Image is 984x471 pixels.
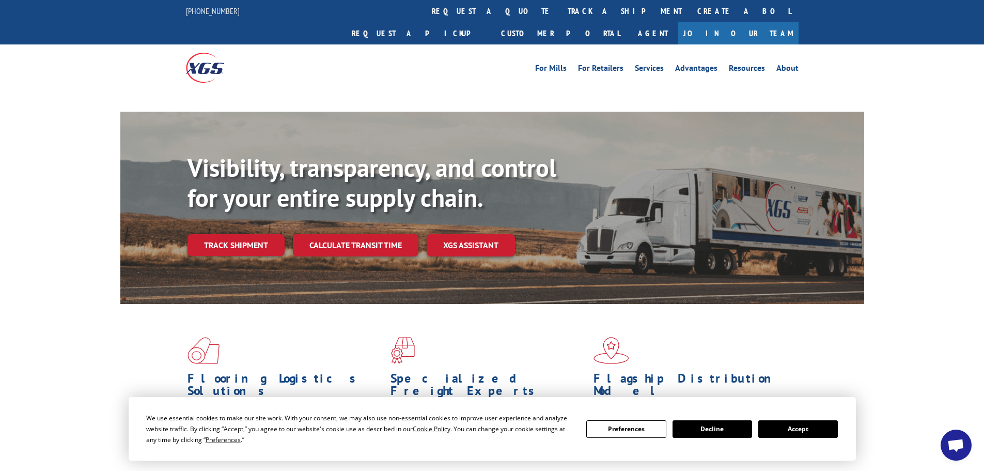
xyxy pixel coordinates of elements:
button: Preferences [586,420,666,438]
h1: Flooring Logistics Solutions [188,372,383,402]
h1: Specialized Freight Experts [391,372,586,402]
a: [PHONE_NUMBER] [186,6,240,16]
div: We use essential cookies to make our site work. With your consent, we may also use non-essential ... [146,413,574,445]
img: xgs-icon-flagship-distribution-model-red [593,337,629,364]
a: Services [635,64,664,75]
a: For Retailers [578,64,623,75]
a: Agent [628,22,678,44]
a: Track shipment [188,234,285,256]
a: Join Our Team [678,22,799,44]
a: Resources [729,64,765,75]
a: XGS ASSISTANT [427,234,515,256]
a: Advantages [675,64,717,75]
h1: Flagship Distribution Model [593,372,789,402]
div: Cookie Consent Prompt [129,397,856,461]
span: Preferences [206,435,241,444]
a: About [776,64,799,75]
a: Request a pickup [344,22,493,44]
div: Open chat [941,430,972,461]
a: Calculate transit time [293,234,418,256]
span: Cookie Policy [413,424,450,433]
button: Decline [673,420,752,438]
button: Accept [758,420,838,438]
b: Visibility, transparency, and control for your entire supply chain. [188,151,556,214]
img: xgs-icon-total-supply-chain-intelligence-red [188,337,220,364]
a: Customer Portal [493,22,628,44]
a: For Mills [535,64,567,75]
img: xgs-icon-focused-on-flooring-red [391,337,415,364]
